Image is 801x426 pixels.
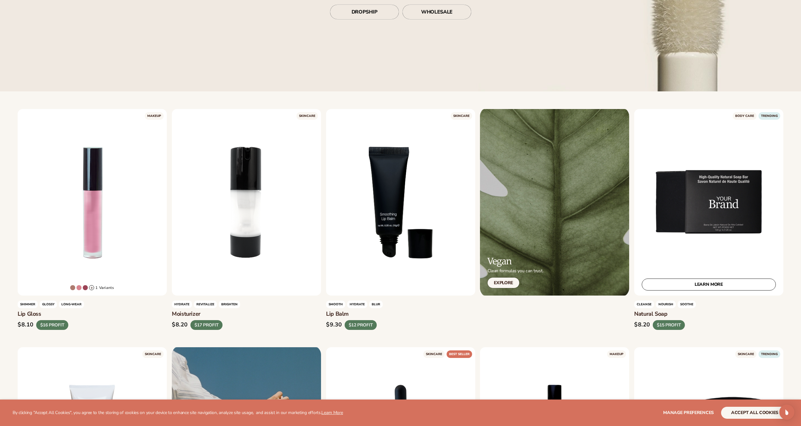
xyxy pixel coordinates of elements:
h2: Vegan [488,256,543,266]
div: $8.20 [634,321,650,328]
h3: Natural Soap [634,311,783,318]
h3: Lip Gloss [18,311,167,318]
span: REVITALIZE [194,301,217,308]
a: Explore [488,278,519,288]
span: BRIGHTEN [219,301,240,308]
a: DROPSHIP [330,5,399,20]
div: $8.10 [18,321,34,328]
div: $12 PROFIT [345,320,377,330]
a: LEARN MORE [642,279,776,291]
span: SOOTHE [678,301,696,308]
button: accept all cookies [721,407,788,419]
div: $15 PROFIT [653,320,685,330]
div: Open Intercom Messenger [779,405,794,420]
div: $17 PROFIT [190,320,223,330]
span: SMOOTH [326,301,345,308]
div: $16 PROFIT [36,320,68,330]
div: $9.30 [326,321,342,328]
button: Manage preferences [663,407,714,419]
h3: Moisturizer [172,311,321,318]
span: LONG-WEAR [59,301,84,308]
a: WHOLESALE [402,5,471,20]
a: Learn More [321,410,343,416]
span: NOURISH [656,301,676,308]
h3: Lip Balm [326,311,475,318]
span: GLOSSY [40,301,57,308]
span: Shimmer [18,301,38,308]
span: HYDRATE [172,301,192,308]
div: $8.20 [172,321,188,328]
span: Cleanse [634,301,654,308]
p: By clicking "Accept All Cookies", you agree to the storing of cookies on your device to enhance s... [13,410,343,416]
span: HYDRATE [347,301,367,308]
span: BLUR [369,301,383,308]
p: Clean formulas you can trust. [488,268,543,274]
span: Manage preferences [663,410,714,416]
